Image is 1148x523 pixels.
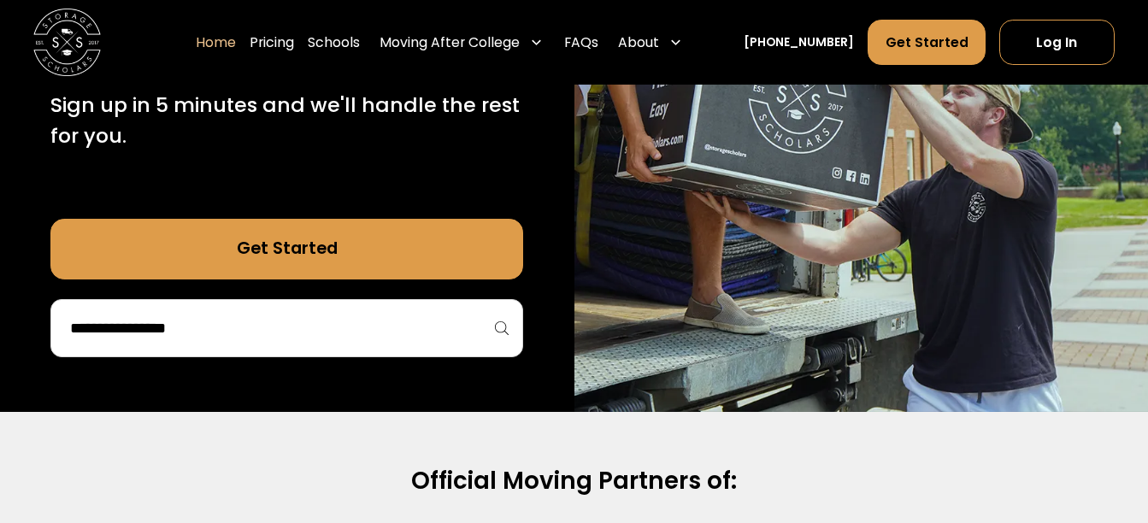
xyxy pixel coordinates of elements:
[564,19,598,66] a: FAQs
[744,33,854,51] a: [PHONE_NUMBER]
[868,20,986,65] a: Get Started
[308,19,360,66] a: Schools
[50,219,523,279] a: Get Started
[196,19,236,66] a: Home
[380,32,520,53] div: Moving After College
[618,32,659,53] div: About
[33,9,101,76] a: home
[612,19,690,66] div: About
[999,20,1114,65] a: Log In
[250,19,294,66] a: Pricing
[33,9,101,76] img: Storage Scholars main logo
[50,90,523,150] p: Sign up in 5 minutes and we'll handle the rest for you.
[374,19,550,66] div: Moving After College
[57,466,1091,497] h2: Official Moving Partners of:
